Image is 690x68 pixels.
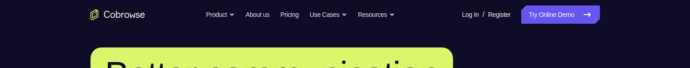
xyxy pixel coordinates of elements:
button: Product [206,5,235,24]
a: Log In [462,5,479,24]
button: Use Cases [310,5,347,24]
a: Pricing [280,5,298,24]
a: Go to the home page [91,9,145,20]
a: Try Online Demo [521,5,599,24]
button: Resources [358,5,395,24]
span: / [483,9,484,20]
a: About us [246,5,269,24]
a: Register [488,5,510,24]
